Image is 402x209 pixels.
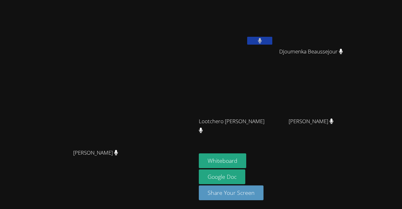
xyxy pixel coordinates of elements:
[279,47,343,56] span: Djoumenka Beaussejour
[199,169,245,184] a: Google Doc
[73,148,118,157] span: [PERSON_NAME]
[289,117,334,126] span: [PERSON_NAME]
[199,117,269,135] span: Lootchero [PERSON_NAME]
[199,153,246,168] button: Whiteboard
[199,185,263,200] button: Share Your Screen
